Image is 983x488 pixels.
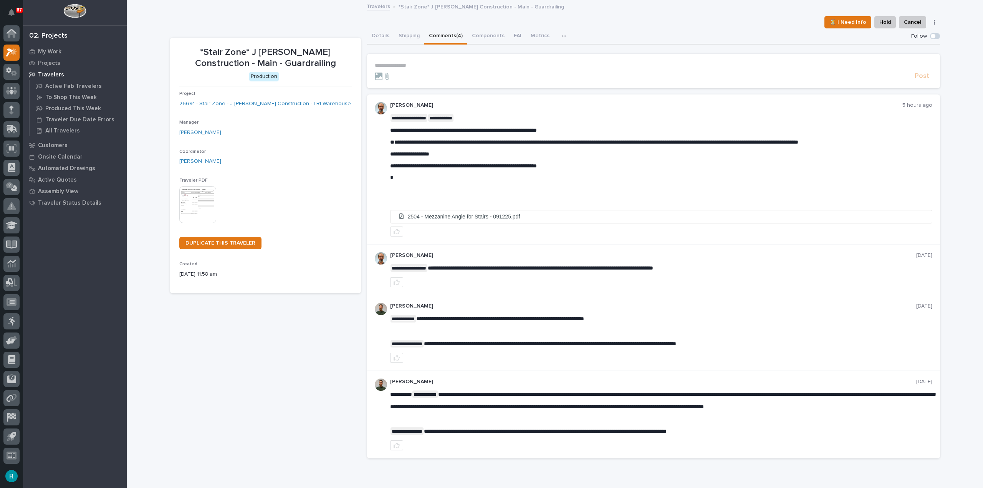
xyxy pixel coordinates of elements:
img: AATXAJw4slNr5ea0WduZQVIpKGhdapBAGQ9xVsOeEvl5=s96-c [375,303,387,315]
button: like this post [390,353,403,363]
a: 2504 - Mezzanine Angle for Stairs - 091225.pdf [391,210,932,223]
a: [PERSON_NAME] [179,157,221,165]
p: Follow [911,33,927,40]
p: Projects [38,60,60,67]
p: [PERSON_NAME] [390,252,916,259]
span: ⏳ I Need Info [829,18,866,27]
a: To Shop This Week [30,92,127,103]
a: Traveler Status Details [23,197,127,208]
span: DUPLICATE THIS TRAVELER [185,240,255,246]
p: [DATE] [916,303,932,309]
div: Notifications67 [10,9,20,22]
p: Onsite Calendar [38,154,83,160]
a: Produced This Week [30,103,127,114]
button: Cancel [899,16,926,28]
button: Hold [874,16,896,28]
p: [DATE] 11:58 am [179,270,352,278]
a: All Travelers [30,125,127,136]
p: Travelers [38,71,64,78]
img: AOh14GhUnP333BqRmXh-vZ-TpYZQaFVsuOFmGre8SRZf2A=s96-c [375,102,387,114]
a: 26691 - Stair Zone - J [PERSON_NAME] Construction - LRI Warehouse [179,100,351,108]
p: Active Quotes [38,177,77,184]
button: like this post [390,227,403,237]
p: [DATE] [916,379,932,385]
p: *Stair Zone* J [PERSON_NAME] Construction - Main - Guardrailing [399,2,564,10]
a: Traveler Due Date Errors [30,114,127,125]
button: Comments (4) [424,28,467,45]
a: Active Fab Travelers [30,81,127,91]
p: Active Fab Travelers [45,83,102,90]
button: Notifications [3,5,20,21]
button: like this post [390,440,403,450]
a: Active Quotes [23,174,127,185]
button: Post [912,72,932,81]
p: All Travelers [45,127,80,134]
button: Components [467,28,509,45]
button: FAI [509,28,526,45]
p: Assembly View [38,188,78,195]
a: [PERSON_NAME] [179,129,221,137]
p: [PERSON_NAME] [390,379,916,385]
p: [DATE] [916,252,932,259]
span: Manager [179,120,199,125]
span: Hold [879,18,891,27]
p: 67 [17,7,22,13]
p: Traveler Status Details [38,200,101,207]
button: Details [367,28,394,45]
div: Production [249,72,279,81]
a: Travelers [23,69,127,80]
p: *Stair Zone* J [PERSON_NAME] Construction - Main - Guardrailing [179,47,352,69]
p: Traveler Due Date Errors [45,116,114,123]
img: Workspace Logo [63,4,86,18]
div: 02. Projects [29,32,68,40]
button: Shipping [394,28,424,45]
span: Traveler PDF [179,178,208,183]
a: Travelers [367,2,390,10]
button: users-avatar [3,468,20,484]
span: Created [179,262,197,266]
button: ⏳ I Need Info [824,16,871,28]
p: Automated Drawings [38,165,95,172]
p: 5 hours ago [902,102,932,109]
a: DUPLICATE THIS TRAVELER [179,237,261,249]
a: Onsite Calendar [23,151,127,162]
button: like this post [390,277,403,287]
span: Project [179,91,195,96]
p: [PERSON_NAME] [390,303,916,309]
a: Assembly View [23,185,127,197]
img: AATXAJw4slNr5ea0WduZQVIpKGhdapBAGQ9xVsOeEvl5=s96-c [375,379,387,391]
p: Customers [38,142,68,149]
span: Post [915,72,929,81]
button: Metrics [526,28,554,45]
img: AOh14GhUnP333BqRmXh-vZ-TpYZQaFVsuOFmGre8SRZf2A=s96-c [375,252,387,265]
p: My Work [38,48,61,55]
a: Customers [23,139,127,151]
p: Produced This Week [45,105,101,112]
span: Cancel [904,18,921,27]
p: [PERSON_NAME] [390,102,902,109]
p: To Shop This Week [45,94,97,101]
a: Projects [23,57,127,69]
a: Automated Drawings [23,162,127,174]
a: My Work [23,46,127,57]
span: Coordinator [179,149,206,154]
